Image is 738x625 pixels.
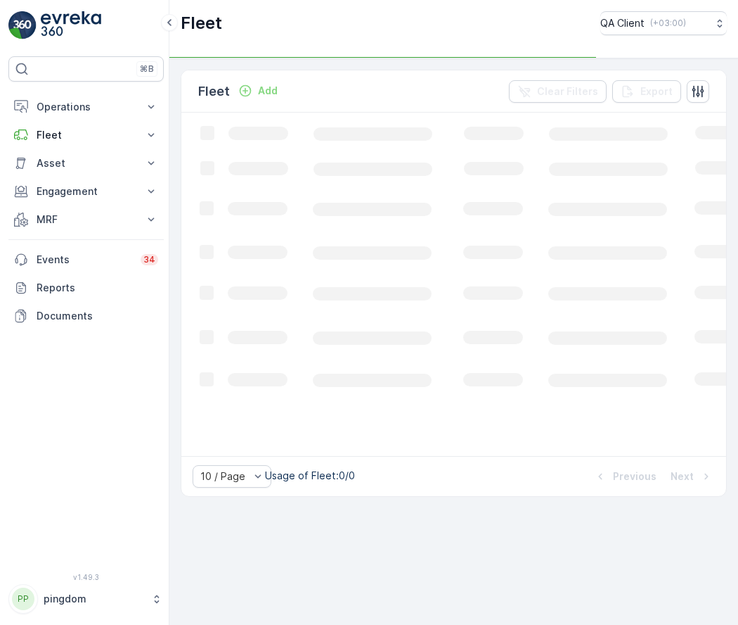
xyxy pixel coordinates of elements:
[8,584,164,614] button: PPpingdom
[8,246,164,274] a: Events34
[8,302,164,330] a: Documents
[37,156,136,170] p: Asset
[265,469,355,483] p: Usage of Fleet : 0/0
[37,281,158,295] p: Reports
[600,16,645,30] p: QA Client
[140,63,154,75] p: ⌘B
[181,12,222,34] p: Fleet
[8,11,37,39] img: logo
[592,468,658,485] button: Previous
[44,592,144,606] p: pingdom
[650,18,686,29] p: ( +03:00 )
[198,82,230,101] p: Fleet
[12,588,34,610] div: PP
[37,100,136,114] p: Operations
[41,11,101,39] img: logo_light-DOdMpM7g.png
[8,573,164,581] span: v 1.49.3
[8,93,164,121] button: Operations
[37,128,136,142] p: Fleet
[509,80,607,103] button: Clear Filters
[8,149,164,177] button: Asset
[669,468,715,485] button: Next
[233,82,283,99] button: Add
[612,80,681,103] button: Export
[37,253,132,267] p: Events
[8,206,164,234] button: MRF
[37,309,158,323] p: Documents
[640,84,673,99] p: Export
[37,213,136,227] p: MRF
[8,274,164,302] a: Reports
[613,469,656,484] p: Previous
[37,184,136,198] p: Engagement
[143,254,155,265] p: 34
[600,11,727,35] button: QA Client(+03:00)
[258,84,278,98] p: Add
[8,121,164,149] button: Fleet
[8,177,164,206] button: Engagement
[671,469,694,484] p: Next
[537,84,598,99] p: Clear Filters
